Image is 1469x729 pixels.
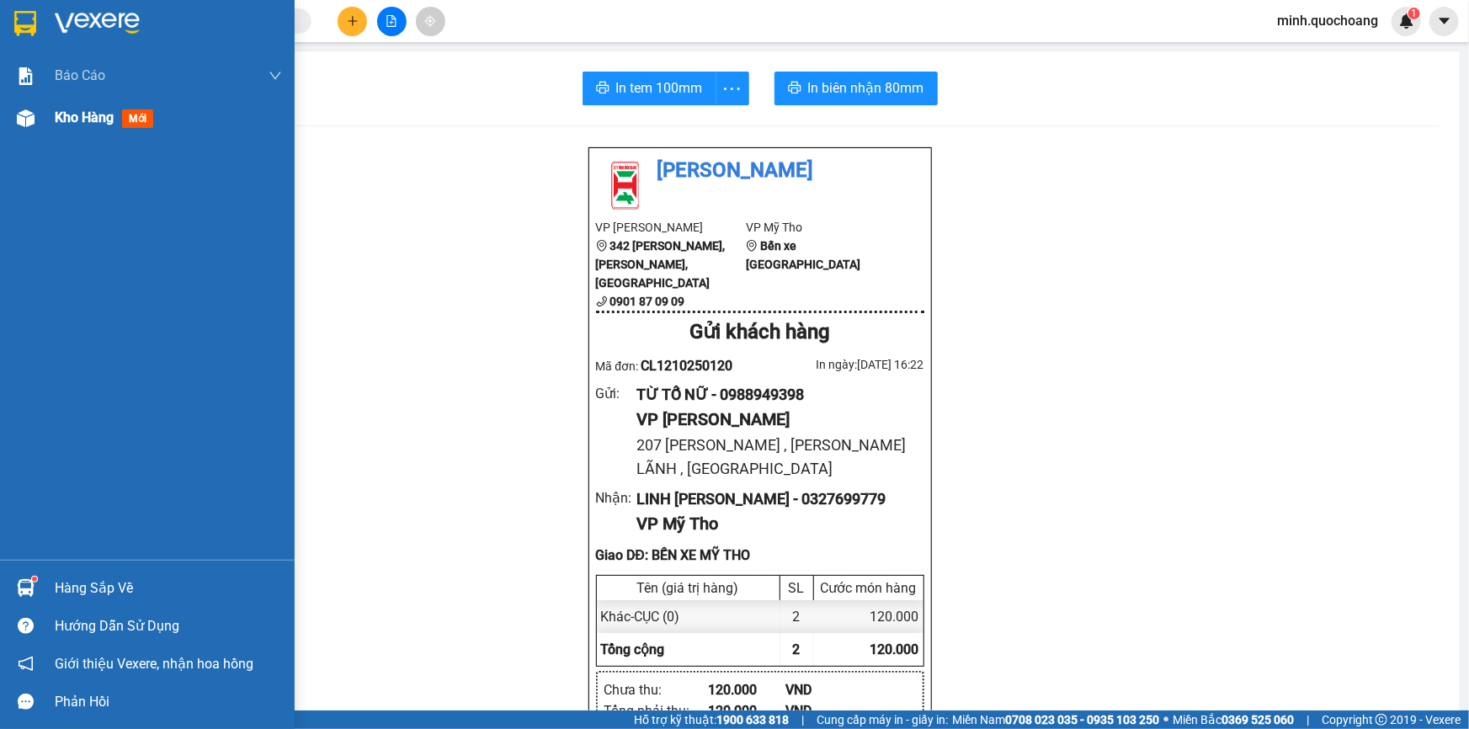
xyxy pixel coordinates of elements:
[1005,713,1159,726] strong: 0708 023 035 - 0935 103 250
[1411,8,1417,19] span: 1
[716,72,749,105] button: more
[596,155,924,187] li: [PERSON_NAME]
[386,15,397,27] span: file-add
[785,679,864,700] div: VND
[1307,710,1309,729] span: |
[636,511,910,537] div: VP Mỹ Tho
[601,641,665,657] span: Tổng cộng
[14,35,185,55] div: TỪ TỐ NỮ
[17,579,35,597] img: warehouse-icon
[424,15,436,27] span: aim
[55,689,282,715] div: Phản hồi
[14,11,36,36] img: logo-vxr
[636,434,910,482] div: 207 [PERSON_NAME] , [PERSON_NAME] LÃNH , [GEOGRAPHIC_DATA]
[716,713,789,726] strong: 1900 633 818
[55,109,114,125] span: Kho hàng
[18,618,34,634] span: question-circle
[596,155,655,214] img: logo.jpg
[774,72,938,105] button: printerIn biên nhận 80mm
[18,656,34,672] span: notification
[604,679,708,700] div: Chưa thu :
[604,700,708,721] div: Tổng phải thu :
[1173,710,1294,729] span: Miền Bắc
[197,98,306,157] span: BẾN XE MỸ THO
[1163,716,1168,723] span: ⚪️
[870,641,919,657] span: 120.000
[18,694,34,710] span: message
[596,218,747,237] li: VP [PERSON_NAME]
[634,710,789,729] span: Hỗ trợ kỹ thuật:
[1408,8,1420,19] sup: 1
[197,35,333,75] div: LINH [PERSON_NAME]
[1399,13,1414,29] img: icon-new-feature
[55,576,282,601] div: Hàng sắp về
[817,710,948,729] span: Cung cấp máy in - giấy in:
[808,77,924,98] span: In biên nhận 80mm
[1264,10,1392,31] span: minh.quochoang
[596,240,608,252] span: environment
[1376,714,1387,726] span: copyright
[952,710,1159,729] span: Miền Nam
[197,108,221,125] span: DĐ:
[780,600,814,633] div: 2
[596,239,726,290] b: 342 [PERSON_NAME], [PERSON_NAME], [GEOGRAPHIC_DATA]
[610,295,685,308] b: 0901 87 09 09
[17,109,35,127] img: warehouse-icon
[1429,7,1459,36] button: caret-down
[788,81,801,97] span: printer
[596,81,609,97] span: printer
[814,600,923,633] div: 120.000
[636,407,910,433] div: VP [PERSON_NAME]
[197,14,333,35] div: Mỹ Tho
[416,7,445,36] button: aim
[32,577,37,582] sup: 1
[746,218,897,237] li: VP Mỹ Tho
[636,383,910,407] div: TỪ TỐ NỮ - 0988949398
[596,317,924,349] div: Gửi khách hàng
[746,240,758,252] span: environment
[338,7,367,36] button: plus
[785,700,864,721] div: VND
[347,15,359,27] span: plus
[122,109,153,128] span: mới
[55,653,253,674] span: Giới thiệu Vexere, nhận hoa hồng
[641,358,732,374] span: CL1210250120
[636,487,910,511] div: LINH [PERSON_NAME] - 0327699779
[801,710,804,729] span: |
[793,641,801,657] span: 2
[269,69,282,82] span: down
[785,580,809,596] div: SL
[14,78,185,159] div: 207 [PERSON_NAME] , [PERSON_NAME] LÃNH , [GEOGRAPHIC_DATA]
[14,16,40,34] span: Gửi:
[14,55,185,78] div: 0988949398
[596,487,637,508] div: Nhận :
[583,72,716,105] button: printerIn tem 100mm
[716,78,748,99] span: more
[17,67,35,85] img: solution-icon
[708,679,786,700] div: 120.000
[596,295,608,307] span: phone
[55,614,282,639] div: Hướng dẫn sử dụng
[818,580,919,596] div: Cước món hàng
[760,355,924,374] div: In ngày: [DATE] 16:22
[616,77,703,98] span: In tem 100mm
[197,75,333,98] div: 0327699779
[55,65,105,86] span: Báo cáo
[596,355,760,376] div: Mã đơn:
[1437,13,1452,29] span: caret-down
[596,383,637,404] div: Gửi :
[197,16,237,34] span: Nhận:
[1222,713,1294,726] strong: 0369 525 060
[14,14,185,35] div: [PERSON_NAME]
[708,700,786,721] div: 120.000
[596,545,924,566] div: Giao DĐ: BẾN XE MỸ THO
[377,7,407,36] button: file-add
[601,609,680,625] span: Khác - CỤC (0)
[601,580,775,596] div: Tên (giá trị hàng)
